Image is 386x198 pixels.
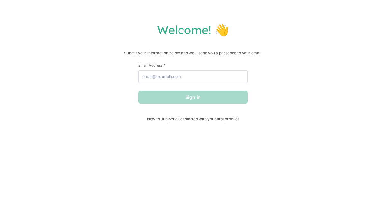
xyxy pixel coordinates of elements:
span: New to Juniper? Get started with your first product [138,117,248,121]
input: email@example.com [138,70,248,83]
span: This field is required. [164,63,166,68]
p: Submit your information below and we'll send you a passcode to your email. [6,50,380,56]
label: Email Address [138,63,248,68]
h1: Welcome! 👋 [6,23,380,37]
